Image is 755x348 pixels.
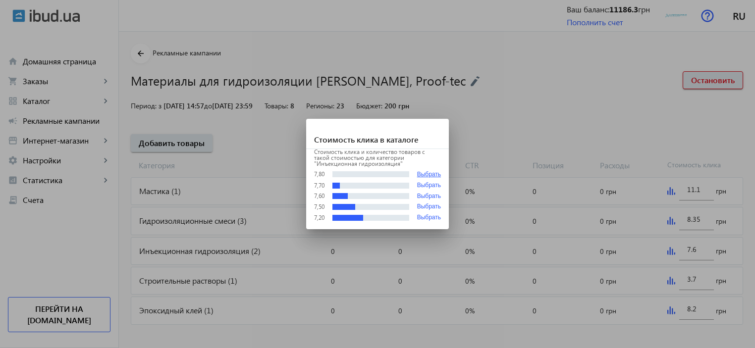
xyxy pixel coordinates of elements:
[417,214,441,221] button: Выбрать
[314,171,324,177] div: 7,80
[314,204,324,210] div: 7,50
[314,149,441,167] p: Стоимость клика и количество товаров с такой стоимостью для категории "Инъекционная гидроизоляция"
[417,171,441,178] button: Выбрать
[314,215,324,221] div: 7,20
[306,119,449,149] h1: Стоимость клика в каталоге
[417,182,441,189] button: Выбрать
[314,193,324,199] div: 7,60
[417,203,441,210] button: Выбрать
[417,193,441,200] button: Выбрать
[314,183,324,189] div: 7,70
